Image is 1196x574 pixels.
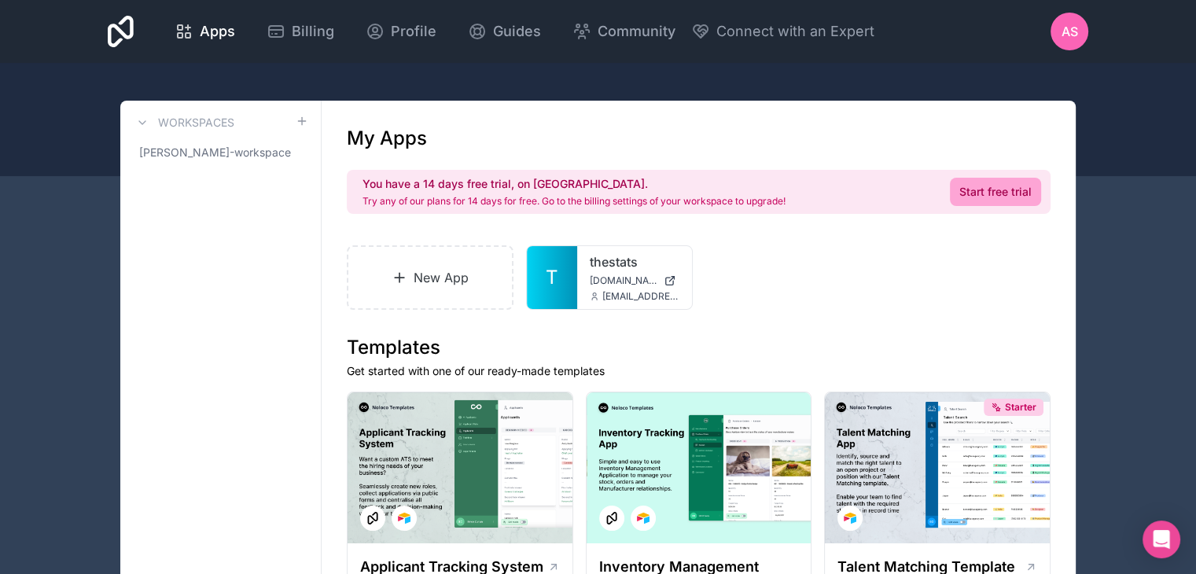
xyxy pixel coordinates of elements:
[1005,401,1036,414] span: Starter
[546,265,558,290] span: T
[493,20,541,42] span: Guides
[347,126,427,151] h1: My Apps
[347,363,1051,379] p: Get started with one of our ready-made templates
[347,335,1051,360] h1: Templates
[590,274,657,287] span: [DOMAIN_NAME]
[391,20,436,42] span: Profile
[598,20,675,42] span: Community
[162,14,248,49] a: Apps
[950,178,1041,206] a: Start free trial
[691,20,874,42] button: Connect with an Expert
[353,14,449,49] a: Profile
[455,14,554,49] a: Guides
[133,138,308,167] a: [PERSON_NAME]-workspace
[292,20,334,42] span: Billing
[590,274,679,287] a: [DOMAIN_NAME]
[560,14,688,49] a: Community
[200,20,235,42] span: Apps
[637,512,650,524] img: Airtable Logo
[254,14,347,49] a: Billing
[844,512,856,524] img: Airtable Logo
[362,176,786,192] h2: You have a 14 days free trial, on [GEOGRAPHIC_DATA].
[398,512,410,524] img: Airtable Logo
[527,246,577,309] a: T
[347,245,513,310] a: New App
[1062,22,1078,41] span: AS
[590,252,679,271] a: thestats
[1143,521,1180,558] div: Open Intercom Messenger
[716,20,874,42] span: Connect with an Expert
[602,290,679,303] span: [EMAIL_ADDRESS][DOMAIN_NAME]
[139,145,291,160] span: [PERSON_NAME]-workspace
[158,115,234,131] h3: Workspaces
[133,113,234,132] a: Workspaces
[362,195,786,208] p: Try any of our plans for 14 days for free. Go to the billing settings of your workspace to upgrade!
